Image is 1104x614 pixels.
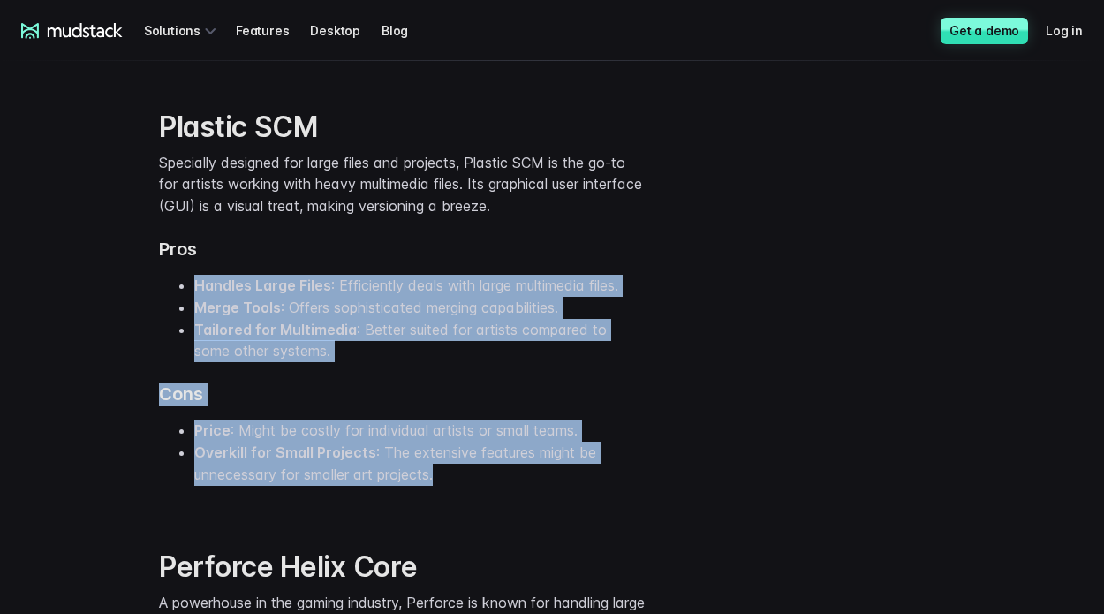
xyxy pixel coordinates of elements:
[310,14,382,47] a: Desktop
[194,421,231,439] strong: Price
[159,239,197,260] strong: Pros
[194,297,645,319] li: : Offers sophisticated merging capabilities.
[236,14,310,47] a: Features
[21,23,123,39] a: mudstack logo
[144,14,222,47] div: Solutions
[159,383,203,405] strong: Cons
[194,321,357,338] strong: Tailored for Multimedia
[194,275,645,297] li: : Efficiently deals with large multimedia files.
[194,319,645,363] li: : Better suited for artists compared to some other systems.
[382,14,429,47] a: Blog
[159,550,417,584] strong: Perforce Helix Core
[159,110,318,144] strong: Plastic SCM
[194,443,376,461] strong: Overkill for Small Projects
[1046,14,1104,47] a: Log in
[194,299,281,316] strong: Merge Tools
[194,420,645,442] li: : Might be costly for individual artists or small teams.
[194,442,645,486] li: : The extensive features might be unnecessary for smaller art projects.
[941,18,1028,44] a: Get a demo
[159,152,645,217] p: Specially designed for large files and projects, Plastic SCM is the go-to for artists working wit...
[194,277,331,294] strong: Handles Large Files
